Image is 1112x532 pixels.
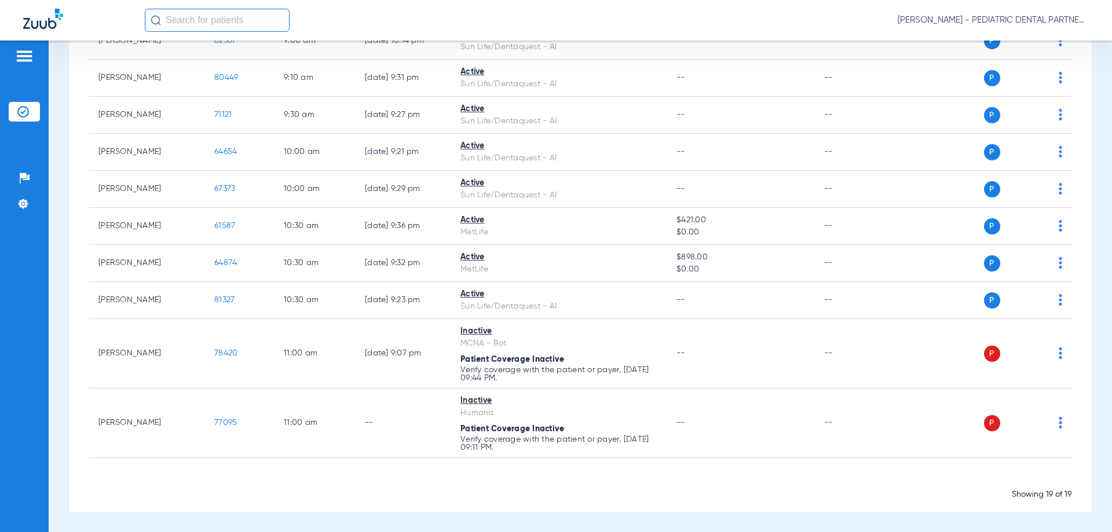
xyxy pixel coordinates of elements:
span: -- [676,349,685,357]
span: -- [676,296,685,304]
img: group-dot-blue.svg [1059,72,1062,83]
div: Sun Life/Dentaquest - AI [460,115,658,127]
img: group-dot-blue.svg [1059,294,1062,306]
span: $898.00 [676,251,805,263]
td: -- [815,171,893,208]
p: Verify coverage with the patient or payer. [DATE] 09:44 PM. [460,366,658,382]
td: [DATE] 9:07 PM [356,319,451,388]
span: P [984,70,1000,86]
span: Patient Coverage Inactive [460,425,564,433]
span: 67373 [214,185,235,193]
div: MetLife [460,263,658,276]
div: Active [460,177,658,189]
span: 61587 [214,222,235,230]
span: 64874 [214,259,237,267]
span: P [984,255,1000,271]
div: Inactive [460,395,658,407]
span: P [984,218,1000,234]
td: [PERSON_NAME] [89,282,205,319]
span: P [984,144,1000,160]
span: 71121 [214,111,232,119]
td: [PERSON_NAME] [89,388,205,458]
td: 10:30 AM [275,245,356,282]
span: 81327 [214,296,235,304]
td: 9:00 AM [275,23,356,60]
div: MetLife [460,226,658,239]
span: -- [676,185,685,193]
td: [PERSON_NAME] [89,97,205,134]
span: -- [676,111,685,119]
img: hamburger-icon [15,49,34,63]
td: [DATE] 9:32 PM [356,245,451,282]
span: $0.00 [676,263,805,276]
td: 11:00 AM [275,388,356,458]
span: -- [676,74,685,82]
img: group-dot-blue.svg [1059,35,1062,46]
td: 9:30 AM [275,97,356,134]
span: [PERSON_NAME] - PEDIATRIC DENTAL PARTNERS SHREVEPORT [898,14,1089,26]
img: Search Icon [151,15,161,25]
div: Humana [460,407,658,419]
td: [PERSON_NAME] [89,208,205,245]
td: -- [815,134,893,171]
td: 10:30 AM [275,282,356,319]
span: P [984,292,1000,309]
td: [DATE] 9:27 PM [356,97,451,134]
td: -- [815,97,893,134]
td: [PERSON_NAME] [89,23,205,60]
span: 64654 [214,148,237,156]
td: 9:10 AM [275,60,356,97]
td: -- [815,23,893,60]
span: -- [676,419,685,427]
span: $0.00 [676,226,805,239]
td: [DATE] 9:31 PM [356,60,451,97]
td: [DATE] 10:14 PM [356,23,451,60]
span: 77095 [214,419,237,427]
div: Active [460,140,658,152]
td: [PERSON_NAME] [89,319,205,388]
div: MCNA - Bot [460,337,658,350]
img: Zuub Logo [23,9,63,29]
div: Sun Life/Dentaquest - AI [460,300,658,313]
input: Search for patients [145,9,290,32]
span: 78420 [214,349,237,357]
img: group-dot-blue.svg [1059,347,1062,359]
span: -- [676,148,685,156]
div: Active [460,251,658,263]
div: Active [460,288,658,300]
span: 80449 [214,74,238,82]
img: group-dot-blue.svg [1059,417,1062,428]
iframe: Chat Widget [1054,476,1112,532]
td: [DATE] 9:21 PM [356,134,451,171]
td: -- [815,319,893,388]
div: Active [460,66,658,78]
img: group-dot-blue.svg [1059,257,1062,269]
td: [PERSON_NAME] [89,60,205,97]
div: Sun Life/Dentaquest - AI [460,78,658,90]
td: -- [815,245,893,282]
td: [PERSON_NAME] [89,134,205,171]
div: Sun Life/Dentaquest - AI [460,152,658,164]
div: Active [460,214,658,226]
span: P [984,107,1000,123]
td: -- [815,282,893,319]
img: group-dot-blue.svg [1059,109,1062,120]
img: group-dot-blue.svg [1059,146,1062,157]
span: 82361 [214,36,235,45]
div: Active [460,103,658,115]
div: Sun Life/Dentaquest - AI [460,189,658,201]
span: P [984,415,1000,431]
span: $421.00 [676,214,805,226]
img: group-dot-blue.svg [1059,183,1062,195]
span: P [984,346,1000,362]
td: 11:00 AM [275,319,356,388]
div: Inactive [460,325,658,337]
span: Showing 19 of 19 [1012,490,1071,498]
td: -- [815,388,893,458]
td: 10:00 AM [275,171,356,208]
td: [DATE] 9:36 PM [356,208,451,245]
span: P [984,181,1000,197]
span: -- [676,36,685,45]
td: [PERSON_NAME] [89,245,205,282]
span: P [984,33,1000,49]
